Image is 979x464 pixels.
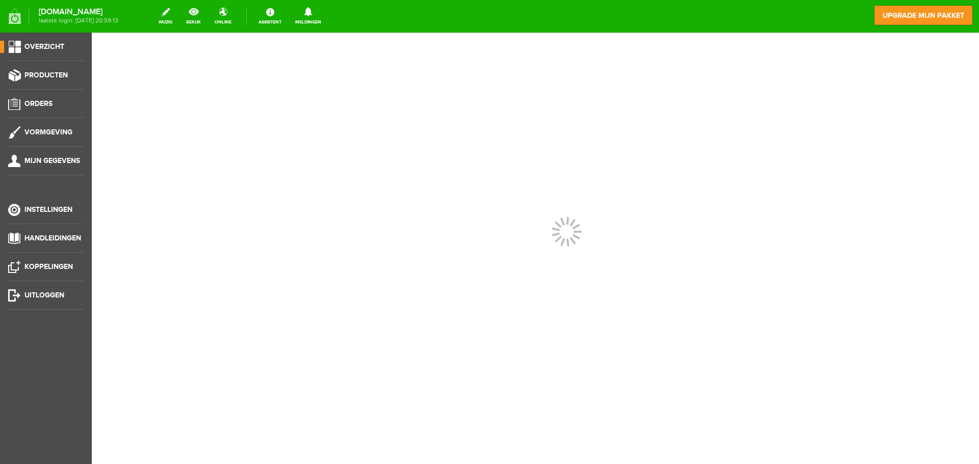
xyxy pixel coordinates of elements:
span: Vormgeving [24,128,72,137]
span: Producten [24,71,68,79]
a: upgrade mijn pakket [874,5,973,25]
span: Mijn gegevens [24,156,80,165]
a: wijzig [152,5,178,28]
a: bekijk [180,5,207,28]
span: Instellingen [24,205,72,214]
a: Meldingen [289,5,327,28]
span: laatste login: [DATE] 20:59:13 [39,18,118,23]
a: online [209,5,238,28]
span: Koppelingen [24,262,73,271]
span: Orders [24,99,53,108]
span: Uitloggen [24,291,64,299]
strong: [DOMAIN_NAME] [39,9,118,15]
a: Assistent [252,5,288,28]
span: Overzicht [24,42,64,51]
span: Handleidingen [24,234,81,242]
